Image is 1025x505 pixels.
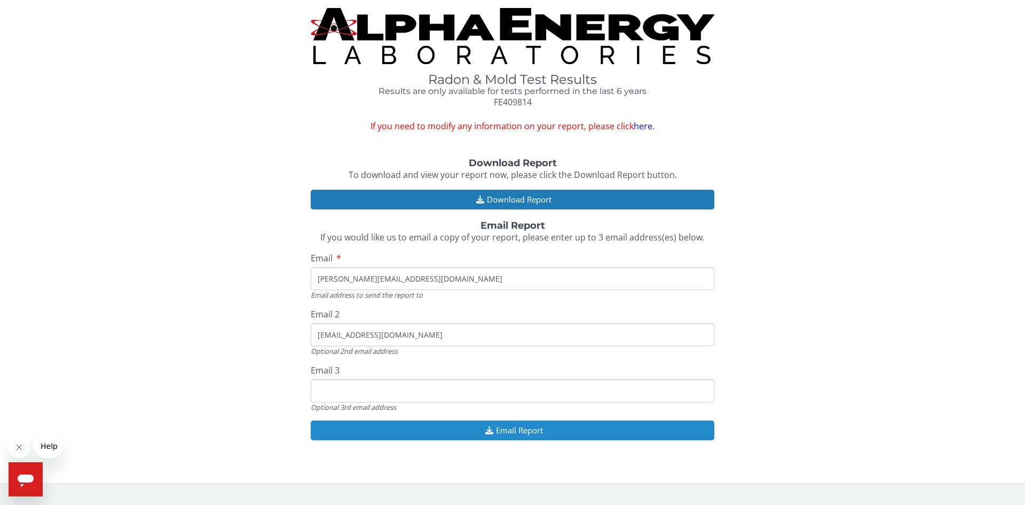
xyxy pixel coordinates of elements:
[480,220,545,231] strong: Email Report
[311,421,714,440] button: Email Report
[494,96,532,108] span: FE409814
[311,402,714,412] div: Optional 3rd email address
[9,437,30,458] iframe: Close message
[311,120,714,133] span: If you need to modify any information on your report, please click
[320,231,705,243] span: If you would like us to email a copy of your report, please enter up to 3 email address(es) below.
[9,462,43,496] iframe: Button to launch messaging window
[311,73,714,87] h1: Radon & Mold Test Results
[469,157,557,169] strong: Download Report
[349,169,677,181] span: To download and view your report now, please click the Download Report button.
[634,120,655,132] a: here.
[311,290,714,300] div: Email address to send the report to
[311,252,333,264] span: Email
[311,190,714,209] button: Download Report
[311,8,714,64] img: TightCrop.jpg
[34,434,62,458] iframe: Message from company
[311,364,340,376] span: Email 3
[311,87,714,96] h4: Results are only available for tests performed in the last 6 years
[311,346,714,356] div: Optional 2nd email address
[311,308,340,320] span: Email 2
